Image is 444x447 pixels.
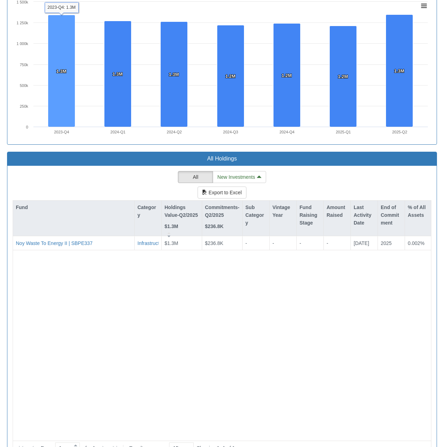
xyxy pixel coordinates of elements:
button: All [178,171,213,183]
text: 2024-Q3 [223,130,238,134]
div: Sub Category [243,201,269,230]
div: 2025 [381,240,402,247]
p: Holdings Value-Q2/2025 [165,203,199,219]
div: Last Activity Date [351,201,378,230]
h3: All Holdings [13,156,431,162]
div: % of All Assets [405,201,431,230]
div: - [272,240,294,247]
tspan: 1 000k [17,42,28,46]
tspan: 1.3M [112,71,123,77]
span: $1.3M [165,240,178,246]
div: 0.002% [408,240,428,247]
div: Amount Raised [324,201,350,230]
text: 2025-Q1 [336,130,351,134]
tspan: 1.2M [225,74,236,79]
text: 500k [20,83,28,88]
text: 0 [26,125,28,129]
div: Fund [13,201,134,214]
tspan: 1.2M [282,73,292,78]
text: 250k [20,104,28,108]
strong: $236.8K [205,223,224,229]
div: - [300,240,321,247]
button: Infrastructure / Energy [137,240,186,247]
div: Vintage Year [270,201,296,222]
tspan: 1.3M [169,72,179,77]
button: New Investments [213,171,266,183]
div: End of Commitment [378,201,405,230]
button: Export to Excel [198,187,246,199]
text: 2024-Q2 [167,130,182,134]
text: 2024-Q1 [110,130,126,134]
div: Fund Raising Stage [297,201,323,238]
span: $236.8K [205,240,223,246]
div: - [327,240,348,247]
text: 750k [20,63,28,67]
text: 2025-Q2 [392,130,407,134]
tspan: 1.3M [394,68,404,74]
div: Category [135,201,161,222]
button: Noy Waste To Energy II | SBPE337 [16,240,92,247]
div: - [245,240,266,247]
div: [DATE] [354,240,375,247]
strong: $1.3M [165,223,178,229]
tspan: 1 250k [17,21,28,25]
text: 2024-Q4 [279,130,295,134]
text: 2023-Q4 [54,130,69,134]
p: Commitments-Q2/2025 [205,203,239,219]
tspan: 1.3M [56,69,66,74]
tspan: 1.2M [338,74,348,79]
